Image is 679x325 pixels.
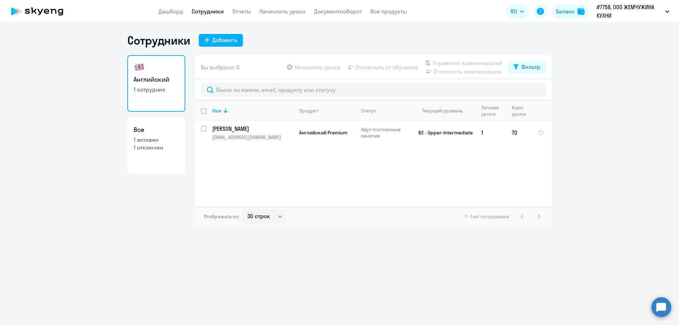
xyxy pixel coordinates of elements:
[361,108,376,114] div: Статус
[361,108,410,114] div: Статус
[158,8,183,15] a: Дашборд
[299,108,318,114] div: Продукт
[476,121,506,144] td: 1
[127,117,185,174] a: Все1 активен1 отключен
[521,63,540,71] div: Фильтр
[508,61,546,74] button: Фильтр
[593,3,673,20] button: #7758, ООО ЖЕМЧУЖИНА КУХНИ
[511,7,517,16] span: RU
[512,104,527,117] div: Корп. уроки
[212,125,293,133] a: [PERSON_NAME]
[597,3,662,20] p: #7758, ООО ЖЕМЧУЖИНА КУХНИ
[465,213,509,220] span: 1 - 1 из 1 сотрудника
[134,86,179,93] p: 1 сотрудник
[552,4,589,18] button: Балансbalance
[299,108,355,114] div: Продукт
[134,62,145,73] img: english
[212,108,293,114] div: Имя
[201,83,546,97] input: Поиск по имени, email, продукту или статусу
[556,7,575,16] div: Баланс
[314,8,362,15] a: Документооборот
[512,104,532,117] div: Корп. уроки
[134,125,179,134] h3: Все
[127,33,190,47] h1: Сотрудники
[212,108,221,114] div: Имя
[232,8,251,15] a: Отчеты
[481,104,506,117] div: Личные уроки
[506,4,529,18] button: RU
[134,136,179,144] p: 1 активен
[201,63,239,71] span: Вы выбрали: 0
[506,121,532,144] td: 70
[127,55,185,112] a: Английский1 сотрудник
[134,75,179,84] h3: Английский
[212,134,293,140] p: [EMAIL_ADDRESS][DOMAIN_NAME]
[199,34,243,47] button: Добавить
[134,144,179,151] p: 1 отключен
[416,108,475,114] div: Текущий уровень
[260,8,306,15] a: Начислить уроки
[410,121,476,144] td: B2 - Upper-Intermediate
[361,126,410,139] p: Идут постоянные занятия
[212,36,237,44] div: Добавить
[370,8,407,15] a: Все продукты
[204,213,239,220] span: Отображать по:
[481,104,501,117] div: Личные уроки
[578,8,585,15] img: balance
[192,8,224,15] a: Сотрудники
[212,125,292,133] p: [PERSON_NAME]
[422,108,463,114] div: Текущий уровень
[299,129,347,136] span: Английский Premium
